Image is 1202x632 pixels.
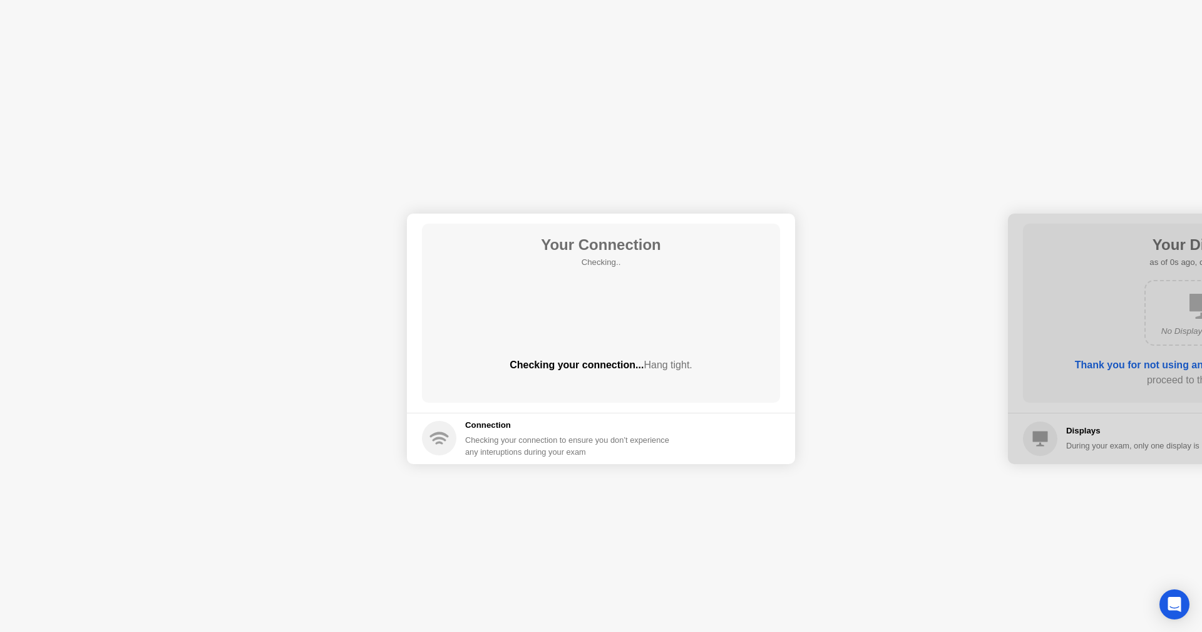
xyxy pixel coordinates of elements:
[465,419,677,432] h5: Connection
[422,358,780,373] div: Checking your connection...
[541,234,661,256] h1: Your Connection
[1159,589,1189,619] div: Open Intercom Messenger
[465,434,677,458] div: Checking your connection to ensure you don’t experience any interuptions during your exam
[541,256,661,269] h5: Checking..
[644,360,692,370] span: Hang tight.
